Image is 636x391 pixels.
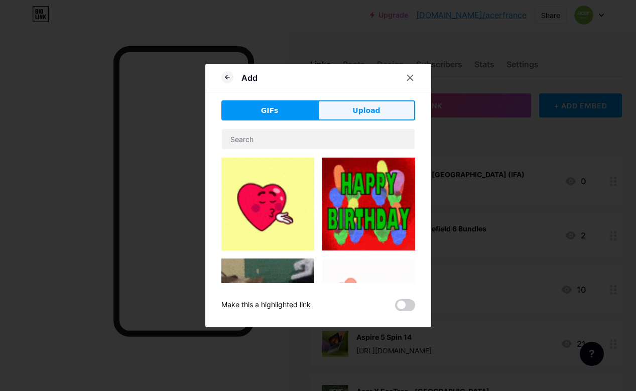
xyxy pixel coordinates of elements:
img: Gihpy [322,158,415,250]
img: Gihpy [322,258,415,351]
div: Add [241,72,258,84]
div: Make this a highlighted link [221,299,311,311]
span: Upload [352,105,380,116]
input: Search [222,129,415,149]
button: GIFs [221,100,318,120]
img: Gihpy [221,158,314,250]
img: Gihpy [221,258,314,374]
span: GIFs [261,105,279,116]
button: Upload [318,100,415,120]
